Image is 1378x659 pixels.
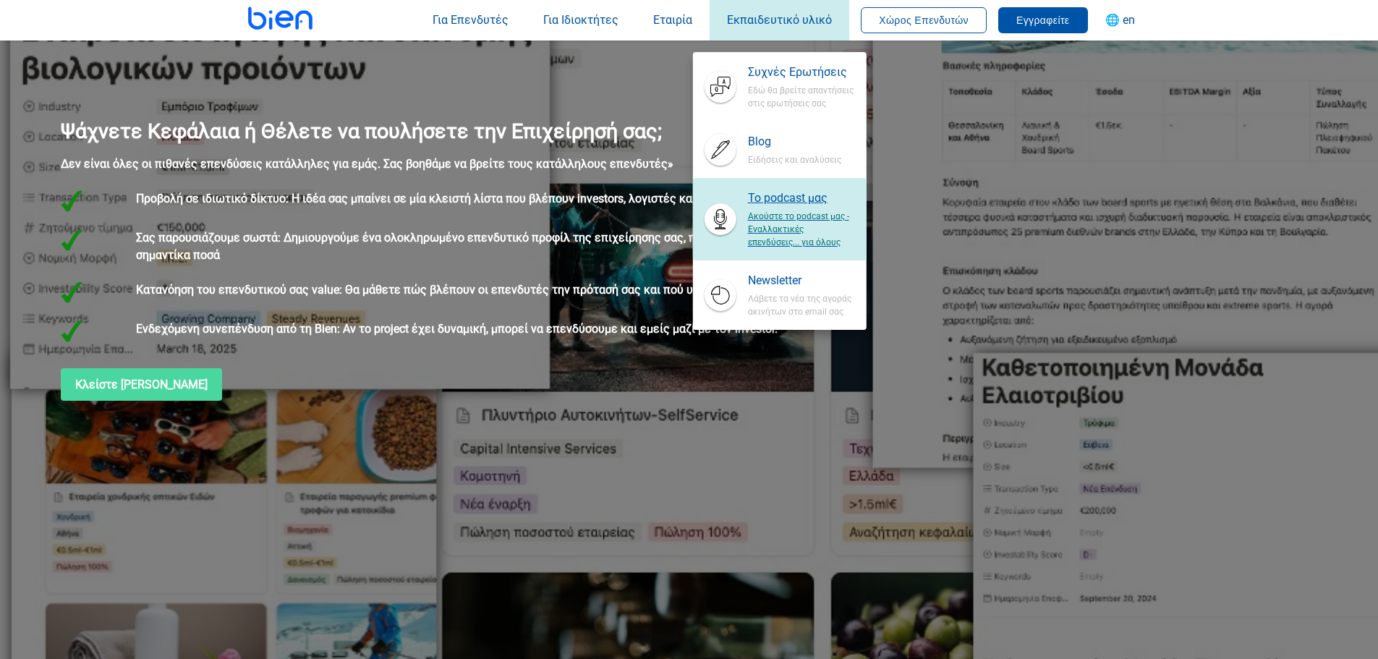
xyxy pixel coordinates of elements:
span: Προβολή σε ιδιωτικό δίκτυο: Η ιδέα σας μπαίνει σε μία κλειστή λίστα που βλέπουν investors, λογιστ... [136,190,896,208]
span: To podcast μας [748,190,855,207]
img: Green_check.svg [61,320,82,342]
a: Χώρος Επενδυτών [861,13,987,27]
span: Ειδήσεις και αναλύσεις [748,150,855,166]
img: header-logo.png [710,140,731,160]
span: Εταιρία [653,13,692,27]
a: header-logo.png BlogΕιδήσεις και αναλύσεις [693,122,867,178]
span: Για Ιδιοκτήτες [543,13,618,27]
a: header-logo.png Συχνές ΕρωτήσειςΕδώ θα βρείτε απαντήσεις στις ερωτήσεις σας [693,52,867,122]
span: Εκπαιδευτικό υλικό [727,13,832,27]
span: Εδώ θα βρείτε απαντήσεις στις ερωτήσεις σας [748,81,855,110]
span: Χώρος Επενδυτών [879,14,969,26]
a: Εγγραφείτε [998,13,1088,27]
button: Εγγραφείτε [998,7,1088,33]
a: header-logo.png NewsletterΛάβετε τα νέα της αγοράς ακινήτων στο email σας [693,260,867,330]
span: Συχνές Ερωτήσεις [748,64,855,81]
img: header-logo.png [710,285,731,305]
span: Κατανόηση του επενδυτικού σας value: Θα μάθετε πώς βλέπουν οι επενδυτές την πρότασή σας και πού υ... [136,281,896,299]
div: Ψάχνετε Κεφάλαια ή Θέλετε να πουλήσετε την Επιχείρησή σας; [61,119,896,144]
span: Ενδεχόμενη συνεπένδυση από τη Bien: Αν το project έχει δυναμική, μπορεί να επενδύσουμε και εμείς ... [136,320,896,338]
span: Ακούστε το podcast μας - Εναλλακτικές επενδύσεις... για όλους [748,207,855,249]
img: Green_check.svg [61,281,82,303]
a: header-logo.png To podcast μαςΑκούστε το podcast μας - Εναλλακτικές επενδύσεις... για όλους [693,178,867,260]
img: Green_check.svg [61,190,82,212]
span: Blog [748,133,855,150]
span: 🌐 en [1105,13,1135,27]
img: Green_check.svg [61,229,82,251]
span: Για Επενδυτές [433,13,509,27]
span: Λάβετε τα νέα της αγοράς ακινήτων στο email σας [748,289,855,318]
img: header-logo.png [710,77,731,97]
img: header-logo.png [710,209,731,229]
span: Εγγραφείτε [1016,14,1070,26]
div: Δεν είναι όλες οι πιθανές επενδύσεις κατάλληλες για εμάς. Σας βοηθάμε να βρείτε τους κατάλληλους ... [61,156,896,173]
span: Newsletter [748,272,855,289]
a: Κλείστε [PERSON_NAME] [61,368,222,401]
button: Χώρος Επενδυτών [861,7,987,33]
span: Σας παρουσιάζουμε σωστά: Δημιουργούμε ένα ολοκληρωμένο επενδυτικό προφίλ της επιχείρησης σας, που... [136,229,896,264]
